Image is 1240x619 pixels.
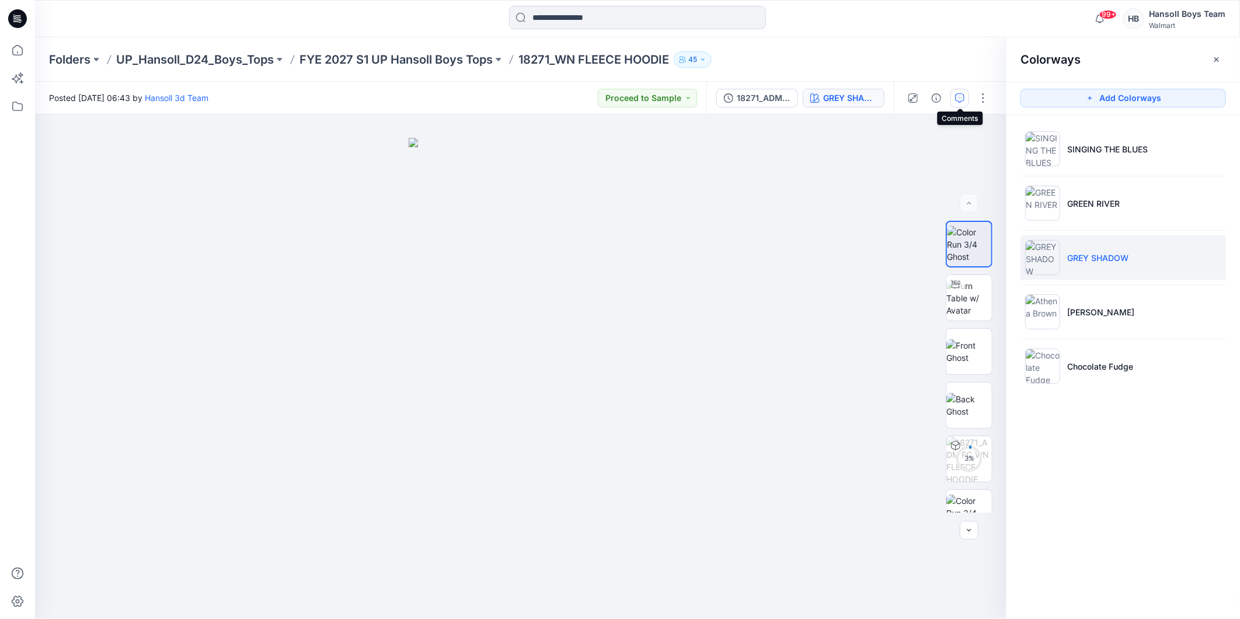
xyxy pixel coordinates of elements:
[946,280,992,317] img: Turn Table w/ Avatar
[116,51,274,68] a: UP_Hansoll_D24_Boys_Tops
[49,51,90,68] a: Folders
[1025,131,1060,166] img: SINGING THE BLUES
[1025,186,1060,221] img: GREEN RIVER
[299,51,493,68] a: FYE 2027 S1 UP Hansoll Boys Tops
[1067,306,1134,318] p: [PERSON_NAME]
[145,93,208,103] a: Hansoll 3d Team
[1025,294,1060,329] img: Athena Brown
[518,51,669,68] p: 18271_WN FLEECE HOODIE
[409,138,633,619] img: eyJhbGciOiJIUzI1NiIsImtpZCI6IjAiLCJzbHQiOiJzZXMiLCJ0eXAiOiJKV1QifQ.eyJkYXRhIjp7InR5cGUiOiJzdG9yYW...
[946,495,992,531] img: Color Run 3/4 Ghost
[688,53,697,66] p: 45
[947,226,991,263] img: Color Run 3/4 Ghost
[1099,10,1117,19] span: 99+
[1067,360,1133,373] p: Chocolate Fudge
[1067,143,1148,155] p: SINGING THE BLUES
[946,393,992,418] img: Back Ghost
[955,454,983,464] div: 3 %
[946,436,992,482] img: 18271_ADM FC_WN FLEECE HOODIE GREY SHADOW
[1025,349,1060,384] img: Chocolate Fudge
[927,89,946,107] button: Details
[946,339,992,364] img: Front Ghost
[674,51,712,68] button: 45
[1020,53,1081,67] h2: Colorways
[1067,252,1128,264] p: GREY SHADOW
[803,89,884,107] button: GREY SHADOW
[1123,8,1144,29] div: HB
[737,92,790,105] div: 18271_ADM FC_WN FLEECE HOODIE
[1067,197,1120,210] p: GREEN RIVER
[1025,240,1060,275] img: GREY SHADOW
[1149,21,1225,30] div: Walmart
[1020,89,1226,107] button: Add Colorways
[1149,7,1225,21] div: Hansoll Boys Team
[49,92,208,104] span: Posted [DATE] 06:43 by
[716,89,798,107] button: 18271_ADM FC_WN FLEECE HOODIE
[823,92,877,105] div: GREY SHADOW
